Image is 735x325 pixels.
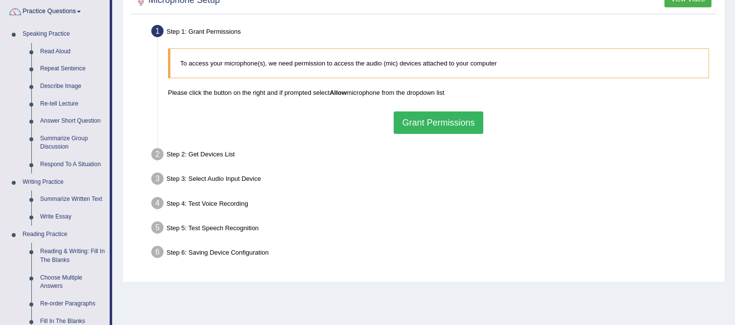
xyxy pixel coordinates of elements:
[147,194,720,216] div: Step 4: Test Voice Recording
[394,111,483,134] button: Grant Permissions
[18,173,110,191] a: Writing Practice
[36,269,110,295] a: Choose Multiple Answers
[36,112,110,130] a: Answer Short Question
[36,78,110,95] a: Describe Image
[36,130,110,156] a: Summarize Group Discussion
[147,145,720,167] div: Step 2: Get Devices List
[168,88,709,97] p: Please click the button on the right and if prompted select microphone from the dropdown list
[147,218,720,240] div: Step 5: Test Speech Recognition
[330,89,347,96] b: Allow
[18,25,110,43] a: Speaking Practice
[180,59,699,68] p: To access your microphone(s), we need permission to access the audio (mic) devices attached to yo...
[36,243,110,269] a: Reading & Writing: Fill In The Blanks
[36,295,110,313] a: Re-order Paragraphs
[36,208,110,226] a: Write Essay
[36,191,110,208] a: Summarize Written Text
[36,156,110,173] a: Respond To A Situation
[36,60,110,78] a: Repeat Sentence
[147,243,720,264] div: Step 6: Saving Device Configuration
[147,170,720,191] div: Step 3: Select Audio Input Device
[36,43,110,61] a: Read Aloud
[18,226,110,243] a: Reading Practice
[36,95,110,113] a: Re-tell Lecture
[147,22,720,43] div: Step 1: Grant Permissions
